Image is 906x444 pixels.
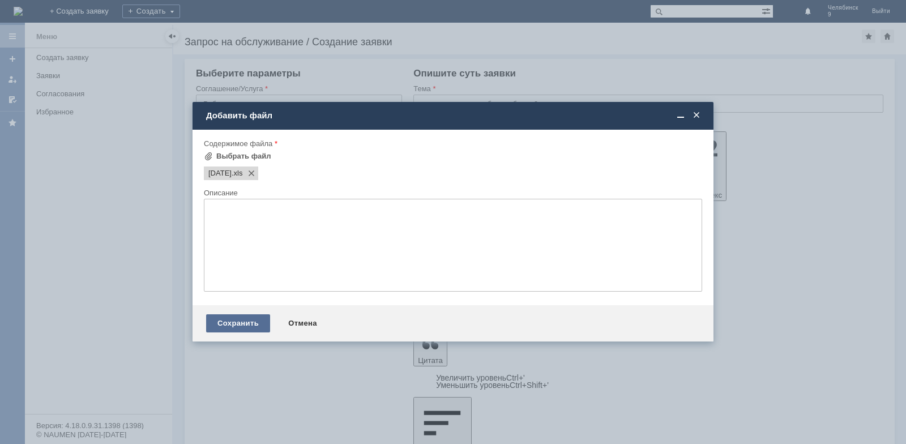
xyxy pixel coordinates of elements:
span: 09.10.2025.xls [232,169,243,178]
div: Выбрать файл [216,152,271,161]
div: Добавить файл [206,110,702,121]
div: Описание [204,189,700,197]
div: Содержимое файла [204,140,700,147]
div: Прошу удалить отложенные чеки от [DATE] [5,5,165,14]
span: 09.10.2025.xls [208,169,232,178]
span: Свернуть (Ctrl + M) [675,110,686,121]
span: Закрыть [691,110,702,121]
